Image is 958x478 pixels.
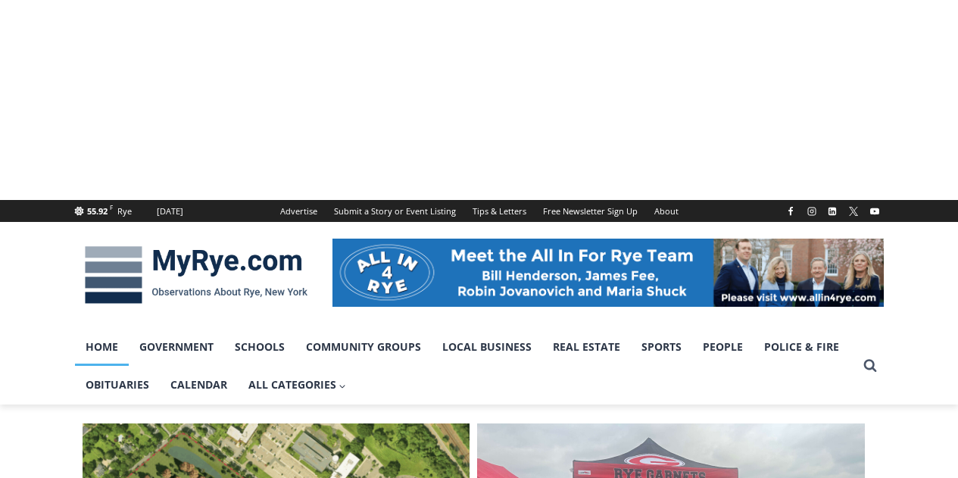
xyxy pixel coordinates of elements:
[160,366,238,404] a: Calendar
[238,366,357,404] a: All Categories
[110,203,113,211] span: F
[542,328,631,366] a: Real Estate
[75,366,160,404] a: Obituaries
[129,328,224,366] a: Government
[117,205,132,218] div: Rye
[646,200,687,222] a: About
[87,205,108,217] span: 55.92
[803,202,821,220] a: Instagram
[857,352,884,380] button: View Search Form
[692,328,754,366] a: People
[631,328,692,366] a: Sports
[295,328,432,366] a: Community Groups
[75,236,317,314] img: MyRye.com
[272,200,326,222] a: Advertise
[75,328,857,405] nav: Primary Navigation
[866,202,884,220] a: YouTube
[326,200,464,222] a: Submit a Story or Event Listing
[157,205,183,218] div: [DATE]
[464,200,535,222] a: Tips & Letters
[754,328,850,366] a: Police & Fire
[844,202,863,220] a: X
[272,200,687,222] nav: Secondary Navigation
[332,239,884,307] img: All in for Rye
[535,200,646,222] a: Free Newsletter Sign Up
[75,328,129,366] a: Home
[782,202,800,220] a: Facebook
[224,328,295,366] a: Schools
[823,202,841,220] a: Linkedin
[432,328,542,366] a: Local Business
[248,376,347,393] span: All Categories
